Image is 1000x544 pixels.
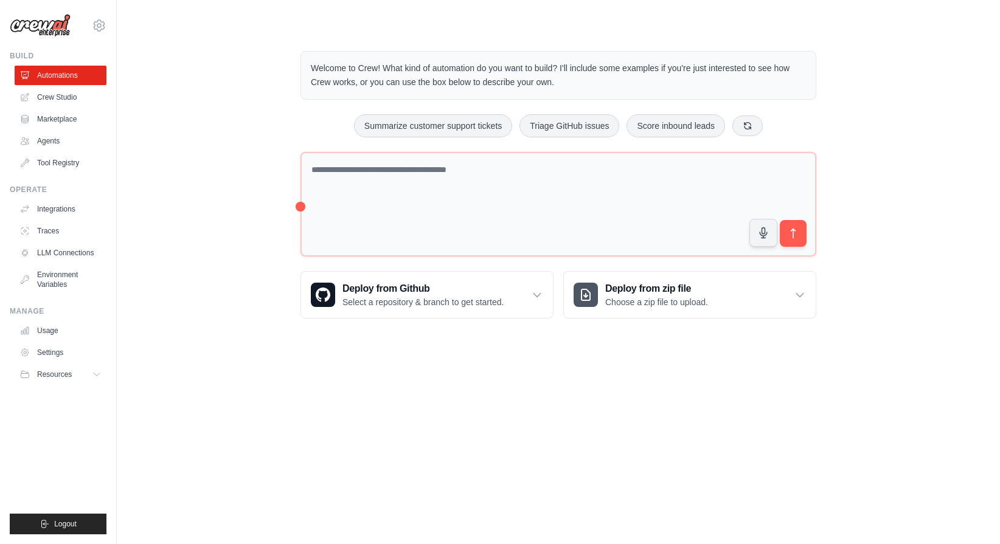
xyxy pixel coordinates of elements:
a: Automations [15,66,106,85]
span: Resources [37,370,72,379]
a: Integrations [15,199,106,219]
button: Resources [15,365,106,384]
a: LLM Connections [15,243,106,263]
button: Logout [10,514,106,534]
h3: Deploy from zip file [605,281,708,296]
a: Crew Studio [15,88,106,107]
a: Settings [15,343,106,362]
p: Select a repository & branch to get started. [342,296,504,308]
a: Environment Variables [15,265,106,294]
h3: Deploy from Github [342,281,504,296]
a: Traces [15,221,106,241]
div: Operate [10,185,106,195]
img: Logo [10,14,71,37]
div: Manage [10,306,106,316]
p: Choose a zip file to upload. [605,296,708,308]
a: Agents [15,131,106,151]
p: Welcome to Crew! What kind of automation do you want to build? I'll include some examples if you'... [311,61,806,89]
a: Usage [15,321,106,340]
div: Build [10,51,106,61]
button: Score inbound leads [627,114,725,137]
button: Summarize customer support tickets [354,114,512,137]
a: Tool Registry [15,153,106,173]
a: Marketplace [15,109,106,129]
button: Triage GitHub issues [519,114,619,137]
span: Logout [54,519,77,529]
